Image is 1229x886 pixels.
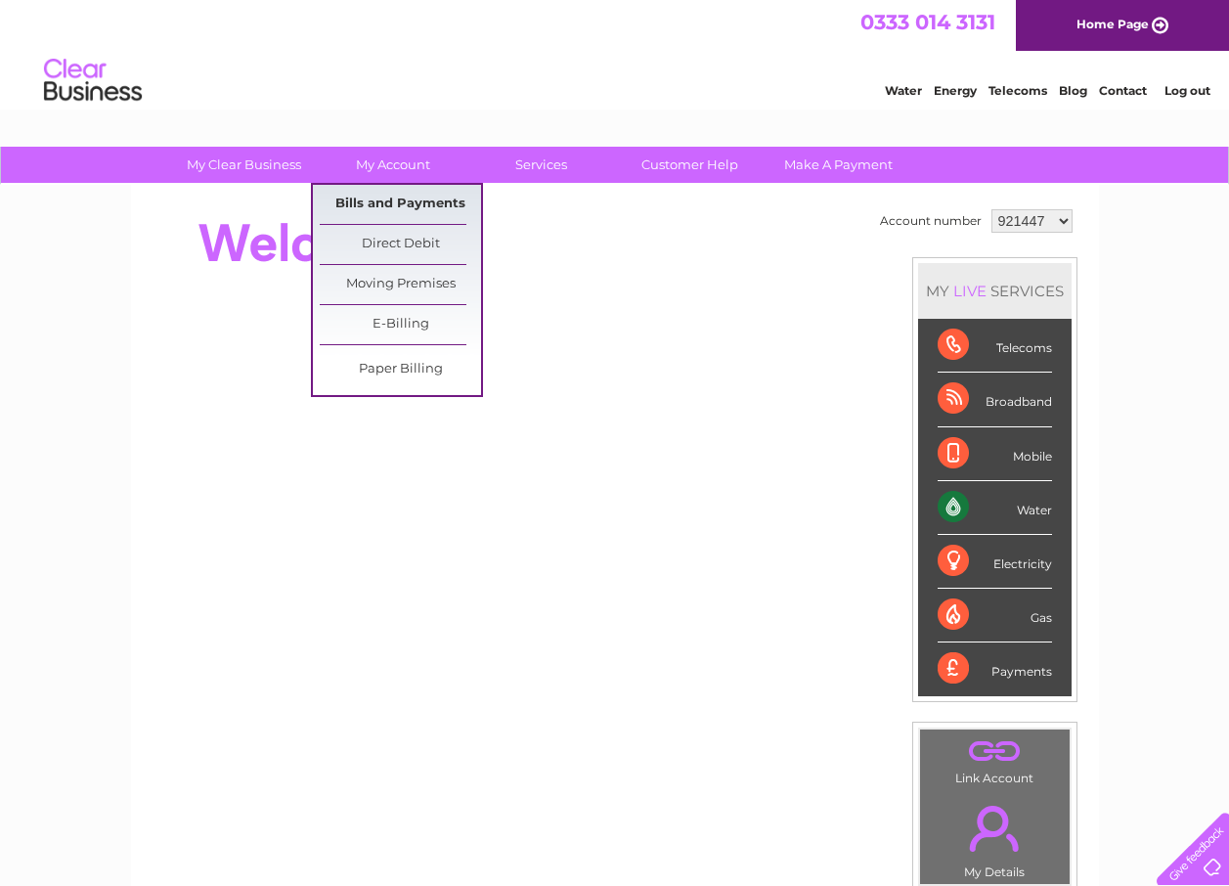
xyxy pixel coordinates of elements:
div: Telecoms [938,319,1052,373]
a: Contact [1099,83,1147,98]
a: My Clear Business [163,147,325,183]
a: E-Billing [320,305,481,344]
a: Paper Billing [320,350,481,389]
a: My Account [312,147,473,183]
td: My Details [919,789,1071,885]
a: . [925,794,1065,863]
a: Water [885,83,922,98]
a: Make A Payment [758,147,919,183]
a: Telecoms [988,83,1047,98]
div: Water [938,481,1052,535]
img: logo.png [43,51,143,111]
a: Direct Debit [320,225,481,264]
a: Services [461,147,622,183]
div: Electricity [938,535,1052,589]
div: Gas [938,589,1052,642]
a: . [925,734,1065,769]
a: Energy [934,83,977,98]
a: Moving Premises [320,265,481,304]
div: Broadband [938,373,1052,426]
div: LIVE [949,282,990,300]
div: Payments [938,642,1052,695]
td: Link Account [919,729,1071,790]
a: Log out [1164,83,1210,98]
div: MY SERVICES [918,263,1072,319]
a: Bills and Payments [320,185,481,224]
a: Blog [1059,83,1087,98]
td: Account number [875,204,987,238]
a: Customer Help [609,147,770,183]
div: Clear Business is a trading name of Verastar Limited (registered in [GEOGRAPHIC_DATA] No. 3667643... [154,11,1077,95]
div: Mobile [938,427,1052,481]
a: 0333 014 3131 [860,10,995,34]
